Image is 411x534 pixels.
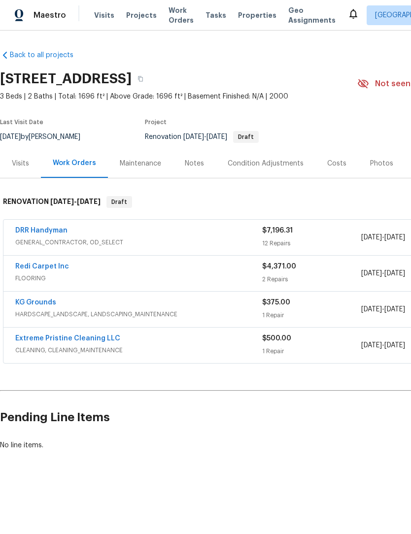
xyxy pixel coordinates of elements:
[361,341,405,351] span: -
[50,199,74,205] span: [DATE]
[228,159,304,169] div: Condition Adjustments
[370,159,393,169] div: Photos
[361,305,405,315] span: -
[238,11,276,21] span: Properties
[15,300,56,306] a: KG Grounds
[12,159,29,169] div: Visits
[361,342,382,349] span: [DATE]
[262,347,361,357] div: 1 Repair
[120,159,161,169] div: Maintenance
[169,6,194,26] span: Work Orders
[361,233,405,243] span: -
[262,239,361,249] div: 12 Repairs
[15,274,262,284] span: FLOORING
[53,159,96,168] div: Work Orders
[262,264,296,270] span: $4,371.00
[262,228,293,234] span: $7,196.31
[288,6,336,26] span: Geo Assignments
[384,306,405,313] span: [DATE]
[262,300,290,306] span: $375.00
[183,134,227,141] span: -
[234,134,258,140] span: Draft
[361,270,382,277] span: [DATE]
[107,198,131,207] span: Draft
[206,134,227,141] span: [DATE]
[145,120,167,126] span: Project
[361,306,382,313] span: [DATE]
[15,238,262,248] span: GENERAL_CONTRACTOR, OD_SELECT
[94,11,114,21] span: Visits
[15,335,120,342] a: Extreme Pristine Cleaning LLC
[262,311,361,321] div: 1 Repair
[126,11,157,21] span: Projects
[15,310,262,320] span: HARDSCAPE_LANDSCAPE, LANDSCAPING_MAINTENANCE
[15,264,69,270] a: Redi Carpet Inc
[15,228,68,234] a: DRR Handyman
[262,335,291,342] span: $500.00
[145,134,259,141] span: Renovation
[205,12,226,19] span: Tasks
[15,346,262,356] span: CLEANING, CLEANING_MAINTENANCE
[132,70,149,88] button: Copy Address
[183,134,204,141] span: [DATE]
[34,11,66,21] span: Maestro
[327,159,346,169] div: Costs
[361,269,405,279] span: -
[384,234,405,241] span: [DATE]
[384,270,405,277] span: [DATE]
[361,234,382,241] span: [DATE]
[77,199,101,205] span: [DATE]
[50,199,101,205] span: -
[262,275,361,285] div: 2 Repairs
[384,342,405,349] span: [DATE]
[3,197,101,208] h6: RENOVATION
[185,159,204,169] div: Notes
